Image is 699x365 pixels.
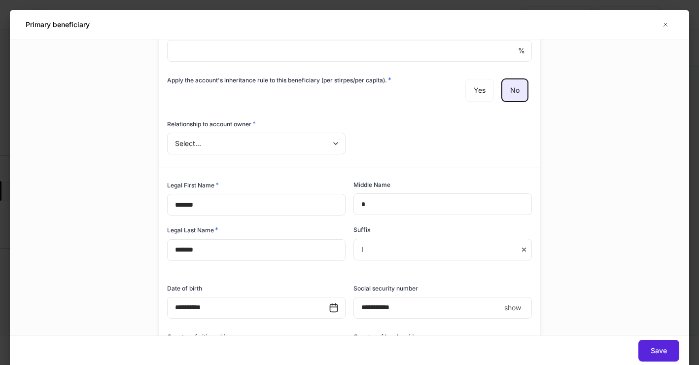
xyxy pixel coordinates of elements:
h6: Legal Last Name [167,225,218,235]
div: Select... [167,133,345,154]
h6: Date of birth [167,284,202,293]
h5: Primary beneficiary [26,20,90,30]
div: % [167,40,532,62]
h6: Social security number [353,284,418,293]
button: Save [638,340,679,362]
p: show [504,303,521,313]
div: I [353,239,520,260]
div: Save [651,346,667,356]
h6: Apply the account's inheritance rule to this beneficiary (per stirpes/per capita). [167,75,391,85]
h6: Relationship to account owner [167,119,256,129]
h6: Legal First Name [167,180,219,190]
h6: Suffix [353,225,371,234]
h6: Country of citizenship [167,332,229,341]
h6: Country of legal residence [353,332,427,341]
h6: Middle Name [353,180,390,189]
